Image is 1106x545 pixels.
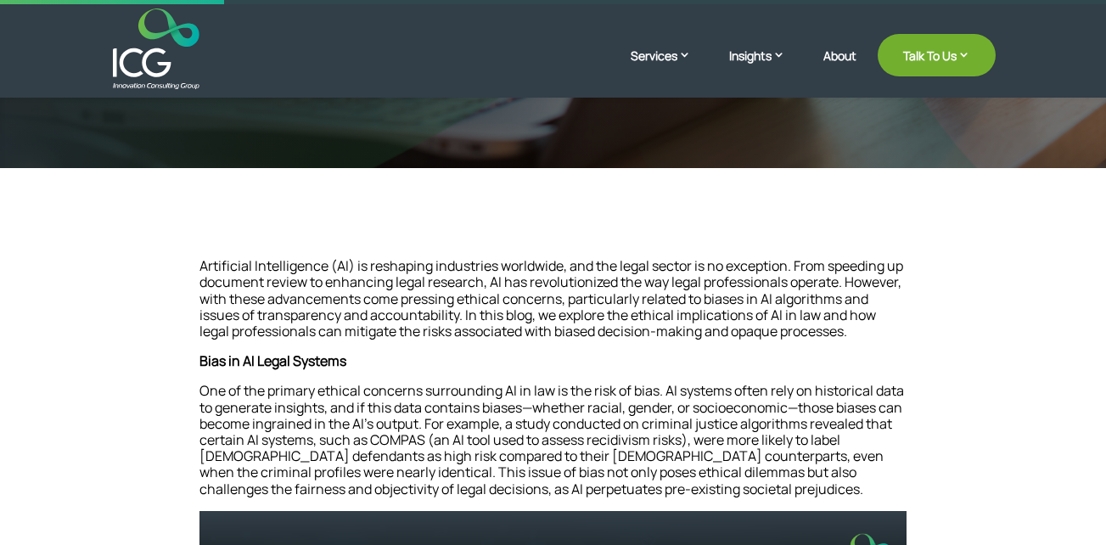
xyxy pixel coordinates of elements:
[113,8,199,89] img: ICG
[878,34,996,76] a: Talk To Us
[729,47,802,89] a: Insights
[823,49,856,89] a: About
[631,47,708,89] a: Services
[199,258,907,353] p: Artificial Intelligence (AI) is reshaping industries worldwide, and the legal sector is no except...
[199,383,907,510] p: One of the primary ethical concerns surrounding AI in law is the risk of bias. AI systems often r...
[199,351,346,370] strong: Bias in AI Legal Systems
